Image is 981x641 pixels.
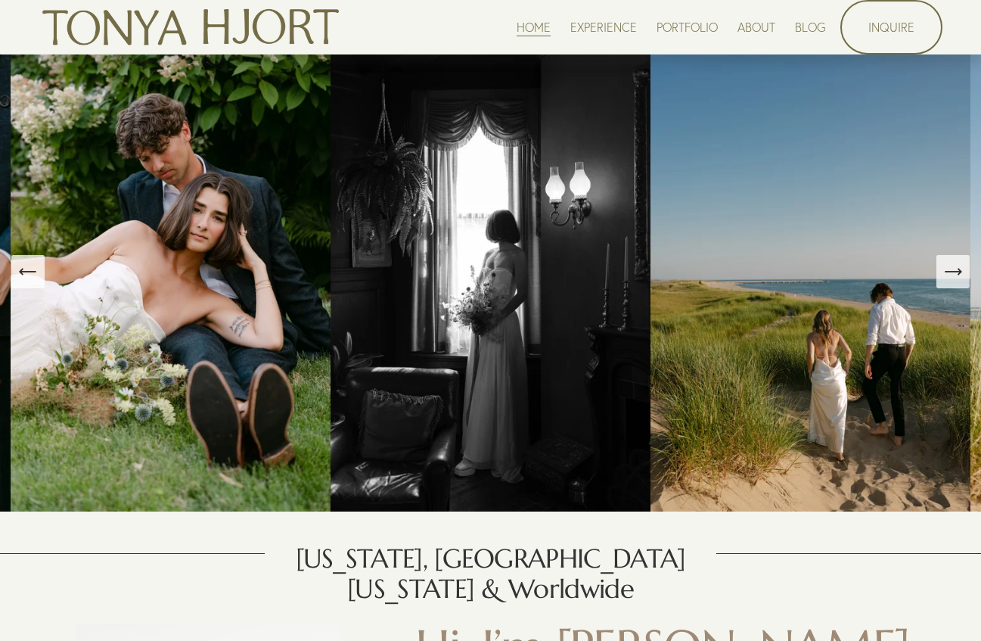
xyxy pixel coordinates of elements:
[657,17,718,37] a: PORTFOLIO
[737,17,775,37] a: ABOUT
[265,544,717,604] h3: [US_STATE], [GEOGRAPHIC_DATA][US_STATE] & Worldwide
[650,31,970,512] img: SARAH+CALEB_WINDSNESTENGAGEMENT_TONYAHJORTPHOTOGRAPHY-1.jpg
[795,17,826,37] a: BLOG
[570,17,637,37] a: EXPERIENCE
[11,31,331,512] img: 300CLIFTON-9.jpg
[39,2,343,52] img: Tonya Hjort
[11,255,45,288] button: Previous Slide
[331,31,650,512] img: 300CLIFTON-2.jpg
[936,255,970,288] button: Next Slide
[517,17,551,37] a: HOME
